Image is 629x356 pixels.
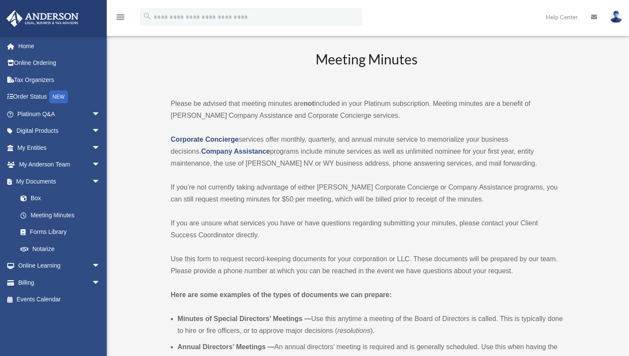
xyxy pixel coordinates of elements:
a: Meeting Minutes [12,207,109,224]
a: My Anderson Teamarrow_drop_down [6,156,113,173]
b: Minutes of Special Directors’ Meetings — [178,315,311,322]
span: arrow_drop_down [92,156,109,174]
a: Tax Organizers [6,71,113,88]
p: services offer monthly, quarterly, and annual minute service to memorialize your business decisio... [171,134,563,169]
a: Online Learningarrow_drop_down [6,257,113,274]
a: menu [115,15,126,22]
span: arrow_drop_down [92,173,109,190]
p: If you are unsure what services you have or have questions regarding submitting your minutes, ple... [171,217,563,241]
span: arrow_drop_down [92,139,109,157]
span: arrow_drop_down [92,105,109,123]
h2: Meeting Minutes [171,50,563,85]
b: Annual Directors’ Meetings — [178,343,275,350]
a: Box [12,190,113,207]
a: Home [6,38,113,55]
a: Events Calendar [6,291,113,308]
a: Corporate Concierge [171,136,239,143]
div: NEW [49,90,68,103]
span: arrow_drop_down [92,123,109,140]
span: arrow_drop_down [92,257,109,275]
a: Order StatusNEW [6,88,113,106]
li: Use this anytime a meeting of the Board of Directors is called. This is typically done to hire or... [178,313,563,337]
strong: not [304,100,314,107]
a: Notarize [12,240,113,257]
a: Digital Productsarrow_drop_down [6,123,113,140]
a: Billingarrow_drop_down [6,274,113,291]
a: Forms Library [12,224,113,241]
img: Anderson Advisors Platinum Portal [4,10,81,27]
p: Use this form to request record-keeping documents for your corporation or LLC. These documents wi... [171,253,563,277]
i: menu [115,12,126,22]
span: arrow_drop_down [92,274,109,292]
img: User Pic [610,11,623,23]
a: Online Ordering [6,55,113,72]
a: Company Assistance [201,148,270,155]
a: My Documentsarrow_drop_down [6,173,113,190]
em: resolutions [337,327,370,334]
strong: Here are some examples of the types of documents we can prepare: [171,291,392,298]
a: Platinum Q&Aarrow_drop_down [6,105,113,123]
p: Please be advised that meeting minutes are included in your Platinum subscription. Meeting minute... [171,98,563,122]
i: search [143,12,152,21]
a: My Entitiesarrow_drop_down [6,139,113,156]
p: If you’re not currently taking advantage of either [PERSON_NAME] Corporate Concierge or Company A... [171,181,563,205]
